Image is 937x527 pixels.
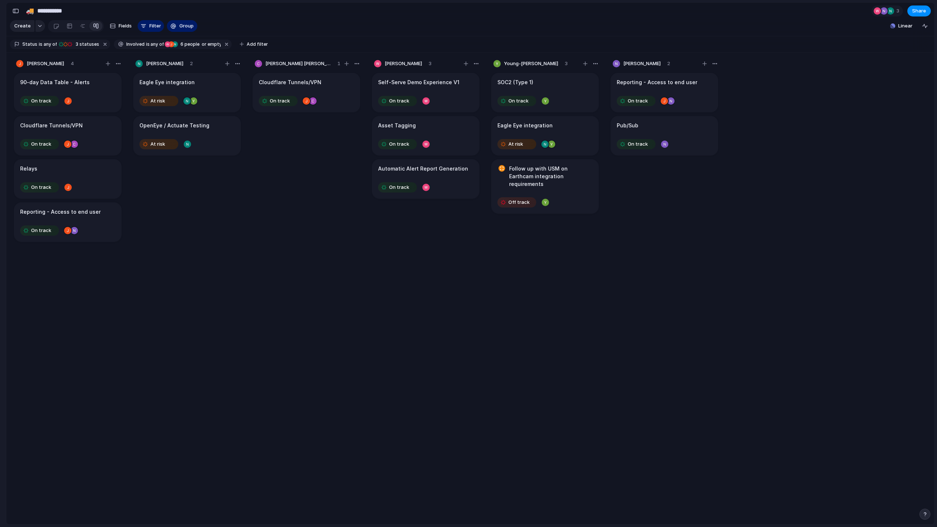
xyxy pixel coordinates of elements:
[14,22,31,30] span: Create
[389,141,409,148] span: On track
[10,20,34,32] button: Create
[139,78,195,86] h1: Eagle Eye integration
[31,97,51,105] span: On track
[378,165,468,173] h1: Automatic Alert Report Generation
[119,22,132,30] span: Fields
[201,41,221,48] span: or empty
[623,60,661,67] span: [PERSON_NAME]
[491,116,599,156] div: Eagle Eye integrationAt risk
[150,141,165,148] span: At risk
[149,22,161,30] span: Filter
[178,41,199,48] span: people
[376,95,419,107] button: On track
[337,60,340,67] span: 1
[508,199,530,206] span: Off track
[57,40,101,48] button: 3 statuses
[138,95,180,107] button: At risk
[167,20,197,32] button: Group
[178,41,184,47] span: 6
[611,73,718,112] div: Reporting - Access to end userOn track
[27,60,64,67] span: [PERSON_NAME]
[912,7,926,15] span: Share
[898,22,912,30] span: Linear
[378,122,416,130] h1: Asset Tagging
[565,60,568,67] span: 3
[265,60,331,67] span: [PERSON_NAME] [PERSON_NAME]
[508,141,523,148] span: At risk
[126,41,145,48] span: Involved
[615,138,657,150] button: On track
[138,138,180,150] button: At risk
[907,5,931,16] button: Share
[497,122,553,130] h1: Eagle Eye integration
[496,95,538,107] button: On track
[150,41,164,48] span: any of
[257,95,299,107] button: On track
[31,227,51,234] span: On track
[389,97,409,105] span: On track
[74,41,99,48] span: statuses
[372,116,479,156] div: Asset TaggingOn track
[71,60,74,67] span: 4
[20,78,90,86] h1: 90-day Data Table - Alerts
[372,159,479,199] div: Automatic Alert Report GenerationOn track
[146,60,183,67] span: [PERSON_NAME]
[496,197,538,208] button: Off track
[617,78,697,86] h1: Reporting - Access to end user
[491,73,599,112] div: SOC2 (Type 1)On track
[611,116,718,156] div: Pub/SubOn track
[14,73,122,112] div: 90-day Data Table - AlertsOn track
[39,41,42,48] span: is
[508,97,529,105] span: On track
[429,60,432,67] span: 3
[18,225,61,236] button: On track
[372,73,479,112] div: Self-Serve Demo Experience V1On track
[20,122,83,130] h1: Cloudflare Tunnels/VPN
[179,22,194,30] span: Group
[26,6,34,16] div: 🚚
[22,41,37,48] span: Status
[628,97,648,105] span: On track
[896,7,901,15] span: 3
[20,165,37,173] h1: Relays
[20,208,101,216] h1: Reporting - Access to end user
[615,95,657,107] button: On track
[31,184,51,191] span: On track
[235,39,272,49] button: Add filter
[376,182,419,193] button: On track
[667,60,670,67] span: 2
[31,141,51,148] span: On track
[146,41,150,48] span: is
[389,184,409,191] span: On track
[42,41,57,48] span: any of
[133,73,241,112] div: Eagle Eye integrationAt risk
[628,141,648,148] span: On track
[145,40,165,48] button: isany of
[190,60,193,67] span: 2
[74,41,79,47] span: 3
[617,122,638,130] h1: Pub/Sub
[133,116,241,156] div: OpenEye / Actuate TestingAt risk
[37,40,58,48] button: isany of
[139,122,209,130] h1: OpenEye / Actuate Testing
[376,138,419,150] button: On track
[270,97,290,105] span: On track
[138,20,164,32] button: Filter
[385,60,422,67] span: [PERSON_NAME]
[18,138,61,150] button: On track
[150,97,165,105] span: At risk
[497,78,533,86] h1: SOC2 (Type 1)
[18,95,61,107] button: On track
[14,202,122,242] div: Reporting - Access to end userOn track
[247,41,268,48] span: Add filter
[378,78,459,86] h1: Self-Serve Demo Experience V1
[24,5,36,17] button: 🚚
[504,60,558,67] span: Young-[PERSON_NAME]
[253,73,360,112] div: Cloudflare Tunnels/VPNOn track
[496,138,538,150] button: At risk
[259,78,321,86] h1: Cloudflare Tunnels/VPN
[14,159,122,199] div: RelaysOn track
[887,20,915,31] button: Linear
[107,20,135,32] button: Fields
[164,40,222,48] button: 6 peopleor empty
